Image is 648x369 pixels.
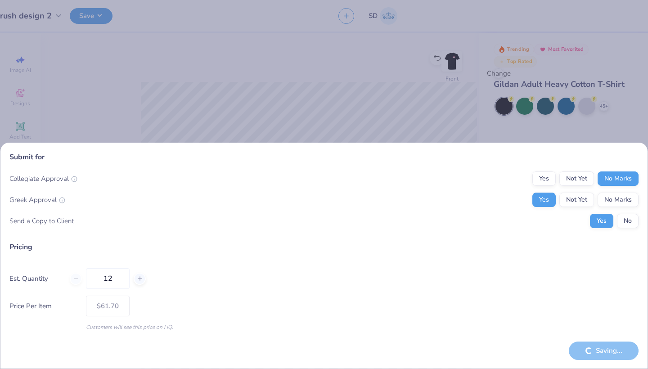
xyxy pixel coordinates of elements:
[532,193,556,207] button: Yes
[559,171,594,186] button: Not Yet
[598,171,639,186] button: No Marks
[9,323,639,331] div: Customers will see this price on HQ.
[9,195,65,205] div: Greek Approval
[9,174,77,184] div: Collegiate Approval
[559,193,594,207] button: Not Yet
[598,193,639,207] button: No Marks
[86,268,130,289] input: – –
[9,301,79,311] label: Price Per Item
[532,171,556,186] button: Yes
[617,214,639,228] button: No
[9,152,639,162] div: Submit for
[9,242,639,252] div: Pricing
[9,216,74,226] div: Send a Copy to Client
[9,274,63,284] label: Est. Quantity
[590,214,613,228] button: Yes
